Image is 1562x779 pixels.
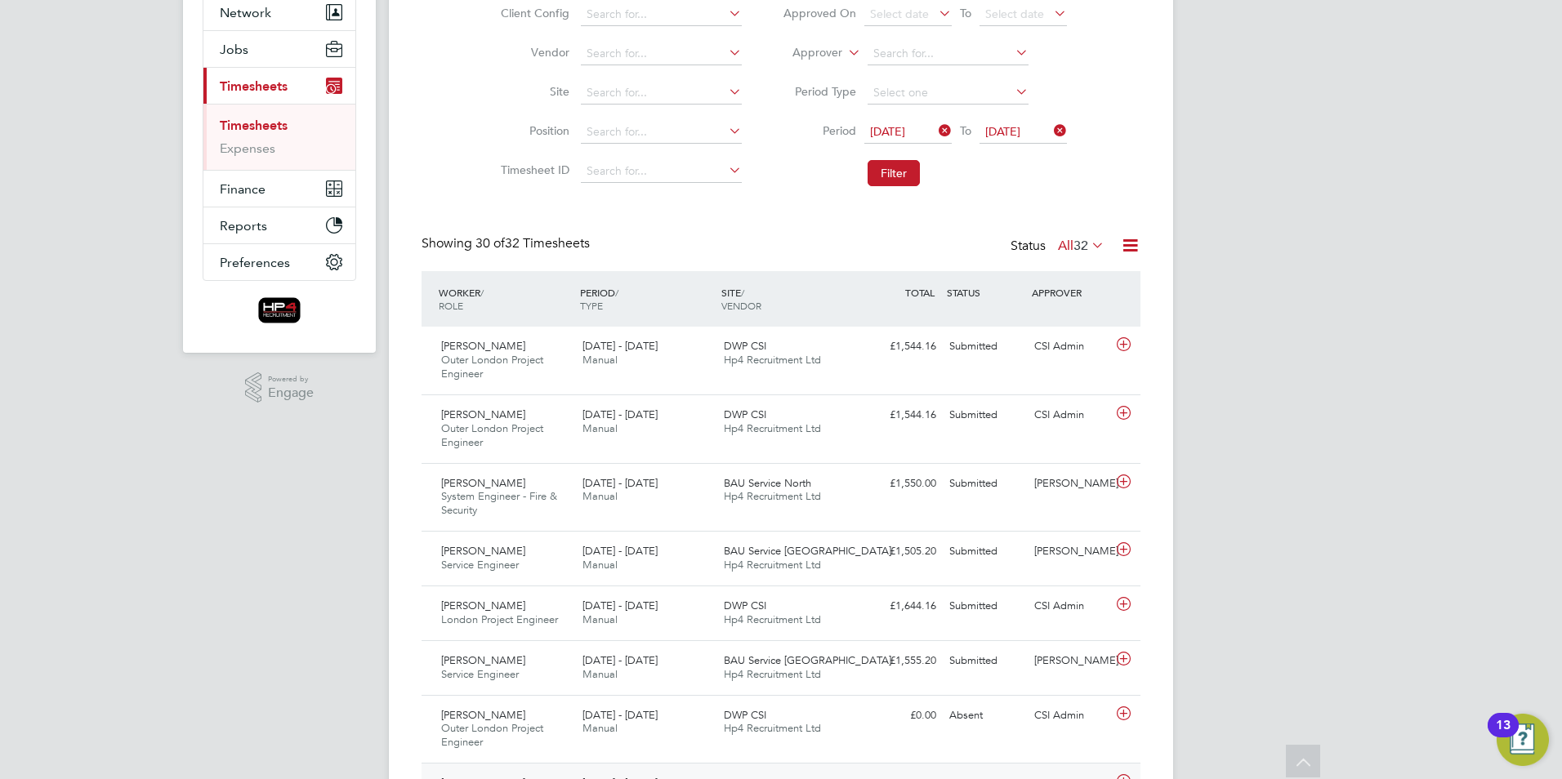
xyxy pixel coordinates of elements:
span: Hp4 Recruitment Ltd [724,421,821,435]
label: Approver [769,45,842,61]
span: Finance [220,181,266,197]
span: DWP CSI [724,708,766,722]
div: PERIOD [576,278,717,320]
span: Timesheets [220,78,288,94]
span: Select date [985,7,1044,21]
a: Go to home page [203,297,356,323]
span: [PERSON_NAME] [441,599,525,612]
input: Select one [868,82,1029,105]
span: [DATE] - [DATE] [582,407,658,421]
label: Site [496,84,569,99]
div: Timesheets [203,104,355,170]
div: CSI Admin [1028,402,1113,429]
div: £1,550.00 [858,470,943,497]
span: Service Engineer [441,667,519,681]
div: WORKER [435,278,576,320]
label: All [1058,238,1105,254]
span: Manual [582,667,618,681]
div: Showing [422,235,593,252]
div: Submitted [943,470,1028,497]
span: 32 Timesheets [475,235,590,252]
span: To [955,2,976,24]
span: Preferences [220,255,290,270]
span: 32 [1073,238,1088,254]
img: hp4recruitment-logo-retina.png [258,297,301,323]
div: £1,644.16 [858,593,943,620]
label: Approved On [783,6,856,20]
span: Hp4 Recruitment Ltd [724,612,821,626]
span: Jobs [220,42,248,57]
div: Absent [943,702,1028,729]
span: Hp4 Recruitment Ltd [724,353,821,367]
a: Timesheets [220,118,288,133]
button: Timesheets [203,68,355,104]
span: 30 of [475,235,505,252]
span: [PERSON_NAME] [441,339,525,353]
div: £0.00 [858,702,943,729]
a: Powered byEngage [245,372,315,403]
span: To [955,120,976,141]
div: Submitted [943,593,1028,620]
input: Search for... [581,121,742,144]
div: [PERSON_NAME] [1028,538,1113,565]
span: TOTAL [905,286,935,299]
span: [PERSON_NAME] [441,544,525,558]
span: Outer London Project Engineer [441,721,543,749]
span: [DATE] - [DATE] [582,339,658,353]
span: Select date [870,7,929,21]
span: Hp4 Recruitment Ltd [724,667,821,681]
span: Manual [582,721,618,735]
label: Timesheet ID [496,162,569,177]
input: Search for... [581,42,742,65]
span: System Engineer - Fire & Security [441,489,557,517]
span: Powered by [268,372,314,386]
label: Period Type [783,84,856,99]
label: Vendor [496,45,569,60]
input: Search for... [581,160,742,183]
span: / [615,286,618,299]
span: [PERSON_NAME] [441,407,525,421]
span: DWP CSI [724,599,766,612]
span: / [741,286,744,299]
div: CSI Admin [1028,593,1113,620]
div: [PERSON_NAME] [1028,470,1113,497]
span: Manual [582,421,618,435]
label: Position [496,123,569,138]
button: Finance [203,171,355,207]
span: [PERSON_NAME] [441,708,525,722]
span: BAU Service [GEOGRAPHIC_DATA] [724,544,891,558]
div: Submitted [943,402,1028,429]
span: Manual [582,558,618,572]
span: DWP CSI [724,407,766,421]
span: [PERSON_NAME] [441,476,525,490]
div: Submitted [943,648,1028,674]
input: Search for... [868,42,1029,65]
div: APPROVER [1028,278,1113,307]
div: Submitted [943,538,1028,565]
span: BAU Service [GEOGRAPHIC_DATA] [724,653,891,667]
span: Hp4 Recruitment Ltd [724,721,821,735]
span: London Project Engineer [441,612,558,626]
button: Reports [203,207,355,243]
span: TYPE [580,299,603,312]
span: [DATE] - [DATE] [582,476,658,490]
div: CSI Admin [1028,333,1113,360]
input: Search for... [581,82,742,105]
div: £1,505.20 [858,538,943,565]
span: Service Engineer [441,558,519,572]
span: Hp4 Recruitment Ltd [724,558,821,572]
button: Filter [868,160,920,186]
span: BAU Service North [724,476,811,490]
span: [DATE] - [DATE] [582,599,658,612]
span: Reports [220,218,267,234]
span: [PERSON_NAME] [441,653,525,667]
span: Outer London Project Engineer [441,353,543,381]
span: [DATE] - [DATE] [582,544,658,558]
div: 13 [1496,725,1511,746]
span: Network [220,5,271,20]
span: Manual [582,612,618,626]
span: Outer London Project Engineer [441,421,543,449]
span: VENDOR [721,299,761,312]
span: Manual [582,353,618,367]
button: Preferences [203,244,355,280]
